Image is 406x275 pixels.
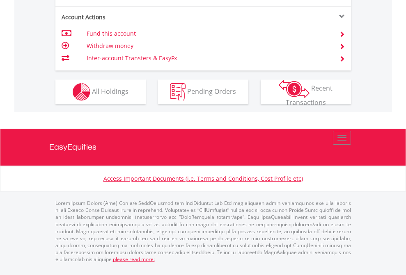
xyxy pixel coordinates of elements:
[87,52,329,64] td: Inter-account Transfers & EasyFx
[92,86,128,95] span: All Holdings
[113,256,155,263] a: please read more:
[103,175,303,182] a: Access Important Documents (i.e. Terms and Conditions, Cost Profile etc)
[87,27,329,40] td: Fund this account
[87,40,329,52] td: Withdraw money
[55,200,351,263] p: Lorem Ipsum Dolors (Ame) Con a/e SeddOeiusmod tem InciDiduntut Lab Etd mag aliquaen admin veniamq...
[49,129,357,166] a: EasyEquities
[73,83,90,101] img: holdings-wht.png
[55,13,203,21] div: Account Actions
[55,80,146,104] button: All Holdings
[261,80,351,104] button: Recent Transactions
[279,80,310,98] img: transactions-zar-wht.png
[187,86,236,95] span: Pending Orders
[170,83,186,101] img: pending_instructions-wht.png
[158,80,248,104] button: Pending Orders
